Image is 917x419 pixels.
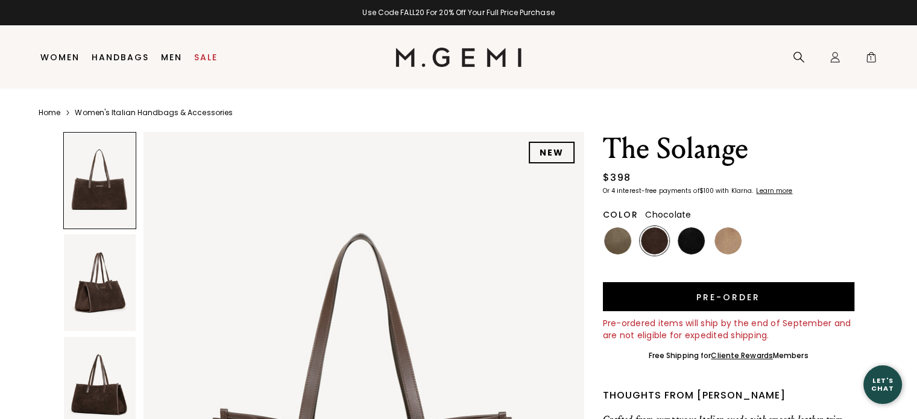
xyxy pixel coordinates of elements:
klarna-placement-style-body: Or 4 interest-free payments of [603,186,699,195]
a: Sale [194,52,218,62]
img: M.Gemi [395,48,522,67]
klarna-placement-style-cta: Learn more [756,186,792,195]
a: Women's Italian Handbags & Accessories [75,108,233,118]
img: Chocolate [641,227,668,254]
img: Olive [604,227,631,254]
a: Men [161,52,182,62]
img: Biscuit [714,227,742,254]
h2: Color [603,210,638,219]
div: Let's Chat [863,377,902,392]
img: The Solange [64,235,136,330]
h1: The Solange [603,132,854,166]
div: Free Shipping for Members [649,351,808,361]
a: Women [40,52,80,62]
div: NEW [529,142,575,163]
a: Handbags [92,52,149,62]
button: Pre-order [603,282,854,311]
div: $398 [603,171,631,185]
a: Home [39,108,60,118]
klarna-placement-style-body: with Klarna [716,186,755,195]
div: Pre-ordered items will ship by the end of September and are not eligible for expedited shipping. [603,317,854,341]
div: Thoughts from [PERSON_NAME] [603,388,854,403]
span: Chocolate [645,209,691,221]
span: 1 [865,54,877,66]
a: Cliente Rewards [711,350,773,361]
a: Learn more [755,187,792,195]
img: Black [678,227,705,254]
klarna-placement-style-amount: $100 [699,186,714,195]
